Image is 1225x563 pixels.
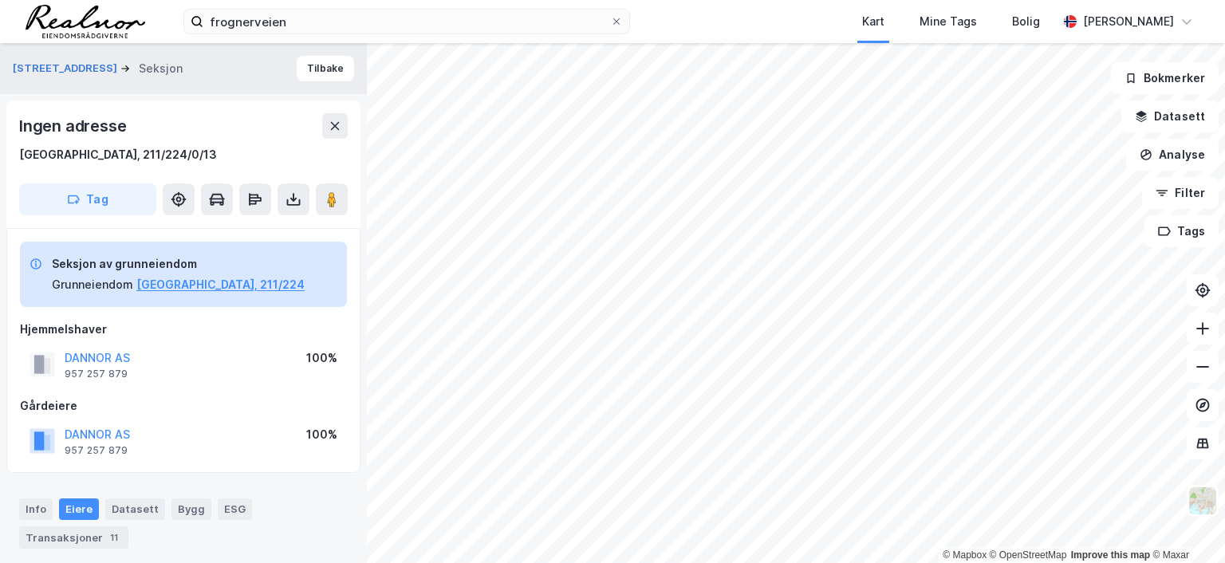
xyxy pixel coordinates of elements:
[990,549,1067,561] a: OpenStreetMap
[297,56,354,81] button: Tilbake
[136,275,305,294] button: [GEOGRAPHIC_DATA], 211/224
[1012,12,1040,31] div: Bolig
[20,396,347,415] div: Gårdeiere
[19,145,217,164] div: [GEOGRAPHIC_DATA], 211/224/0/13
[1121,100,1219,132] button: Datasett
[943,549,987,561] a: Mapbox
[139,59,183,78] div: Seksjon
[105,498,165,519] div: Datasett
[20,320,347,339] div: Hjemmelshaver
[171,498,211,519] div: Bygg
[19,498,53,519] div: Info
[52,275,133,294] div: Grunneiendom
[52,254,305,274] div: Seksjon av grunneiendom
[1145,486,1225,563] iframe: Chat Widget
[1145,486,1225,563] div: Kontrollprogram for chat
[1083,12,1174,31] div: [PERSON_NAME]
[26,5,145,38] img: realnor-logo.934646d98de889bb5806.png
[59,498,99,519] div: Eiere
[65,368,128,380] div: 957 257 879
[1071,549,1150,561] a: Improve this map
[19,183,156,215] button: Tag
[106,530,122,545] div: 11
[862,12,884,31] div: Kart
[306,425,337,444] div: 100%
[1144,215,1219,247] button: Tags
[13,61,120,77] button: [STREET_ADDRESS]
[203,10,610,33] input: Søk på adresse, matrikkel, gårdeiere, leietakere eller personer
[65,444,128,457] div: 957 257 879
[1126,139,1219,171] button: Analyse
[218,498,252,519] div: ESG
[1142,177,1219,209] button: Filter
[920,12,977,31] div: Mine Tags
[19,113,129,139] div: Ingen adresse
[306,348,337,368] div: 100%
[1188,486,1218,516] img: Z
[19,526,128,549] div: Transaksjoner
[1111,62,1219,94] button: Bokmerker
